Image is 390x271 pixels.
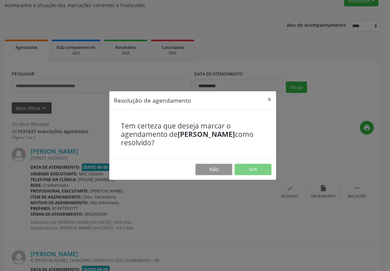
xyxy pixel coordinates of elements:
[121,122,264,147] h4: Tem certeza que deseja marcar o agendamento de como resolvido?
[178,129,235,139] b: [PERSON_NAME]
[114,96,191,105] h5: Resolução de agendamento
[263,91,276,108] button: Close
[195,164,232,175] button: Não
[235,164,271,175] button: Sim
